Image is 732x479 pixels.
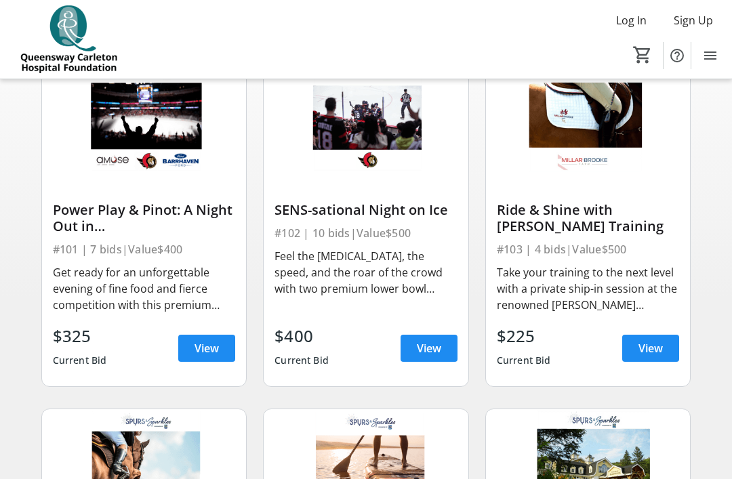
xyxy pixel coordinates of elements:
div: $400 [274,324,329,348]
span: View [195,340,219,356]
span: Sign Up [674,12,713,28]
button: Cart [630,43,655,67]
div: $225 [497,324,551,348]
div: Current Bid [497,348,551,373]
span: View [417,340,441,356]
div: #102 | 10 bids | Value $500 [274,224,457,243]
a: View [178,335,235,362]
div: Get ready for an unforgettable evening of fine food and fierce competition with this premium Otta... [53,264,236,313]
button: Log In [605,9,657,31]
a: View [401,335,457,362]
div: SENS-sational Night on Ice [274,202,457,218]
button: Help [664,42,691,69]
div: Feel the [MEDICAL_DATA], the speed, and the roar of the crowd with two premium lower bowl tickets... [274,248,457,297]
span: Log In [616,12,647,28]
img: QCH Foundation's Logo [8,5,129,73]
div: $325 [53,324,107,348]
button: Sign Up [663,9,724,31]
img: Power Play & Pinot: A Night Out in Ottawa [42,58,247,173]
div: #103 | 4 bids | Value $500 [497,240,680,259]
span: View [638,340,663,356]
img: Ride & Shine with Millar Brooke Training [486,58,691,173]
div: Take your training to the next level with a private ship-in session at the renowned [PERSON_NAME]... [497,264,680,313]
div: Ride & Shine with [PERSON_NAME] Training [497,202,680,234]
div: Power Play & Pinot: A Night Out in [GEOGRAPHIC_DATA] [53,202,236,234]
button: Menu [697,42,724,69]
img: SENS-sational Night on Ice [264,58,468,173]
div: Current Bid [274,348,329,373]
div: Current Bid [53,348,107,373]
div: #101 | 7 bids | Value $400 [53,240,236,259]
a: View [622,335,679,362]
